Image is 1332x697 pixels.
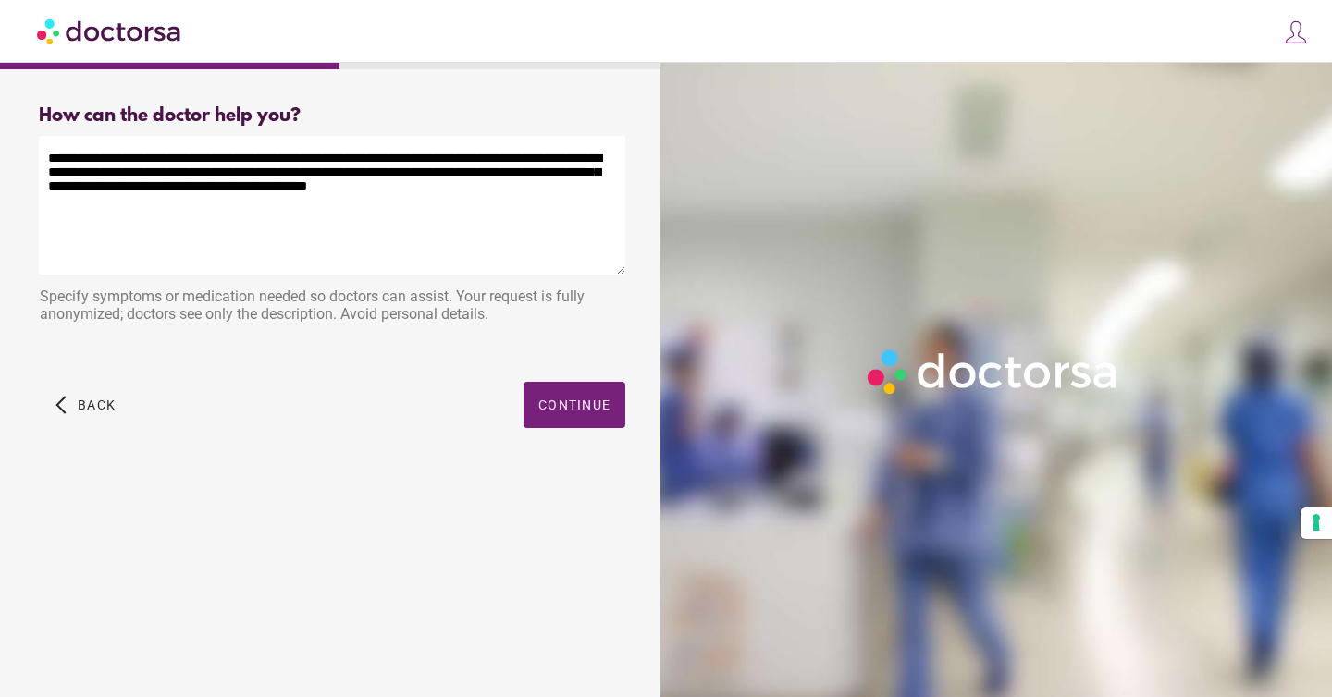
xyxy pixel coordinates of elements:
[1283,19,1309,45] img: icons8-customer-100.png
[39,105,625,127] div: How can the doctor help you?
[860,342,1127,401] img: Logo-Doctorsa-trans-White-partial-flat.png
[78,397,116,412] span: Back
[1301,507,1332,539] button: Your consent preferences for tracking technologies
[48,382,123,428] button: arrow_back_ios Back
[39,278,625,336] div: Specify symptoms or medication needed so doctors can assist. Your request is fully anonymized; do...
[524,382,625,428] button: Continue
[37,10,183,52] img: Doctorsa.com
[538,397,610,412] span: Continue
